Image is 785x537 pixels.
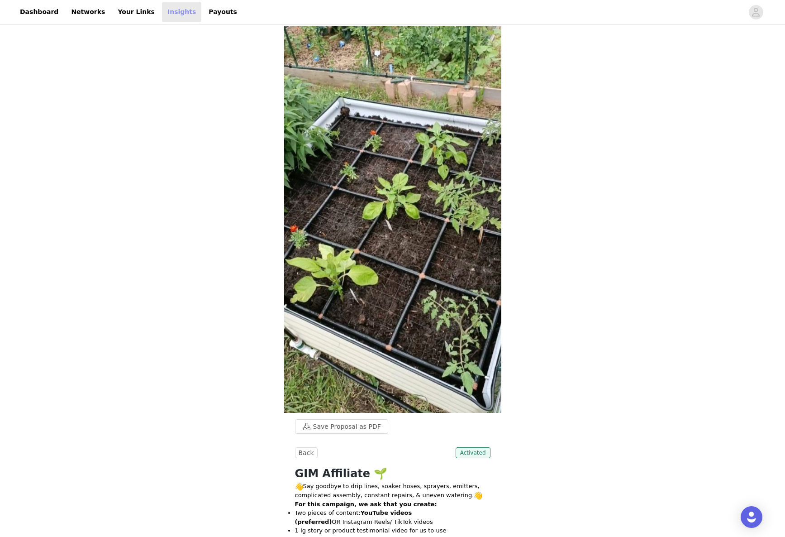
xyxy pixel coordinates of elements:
[295,508,490,526] li: Two pieces of content: OR Instagram Reels/ TikTok videos
[752,5,760,19] div: avatar
[295,419,388,434] button: Save Proposal as PDF
[162,2,201,22] a: Insights
[295,501,437,508] strong: For this campaign, we ask that you create:
[295,509,412,525] strong: YouTube videos (preferred)
[66,2,110,22] a: Networks
[741,506,762,528] div: Open Intercom Messenger
[14,2,64,22] a: Dashboard
[295,465,490,482] h1: GIM Affiliate 🌱
[295,483,303,491] img: 👋
[456,447,490,458] span: Activated
[112,2,160,22] a: Your Links
[295,482,490,500] p: Say goodbye to drip lines, soaker hoses, sprayers, emitters, complicated assembly, constant repai...
[474,491,482,500] img: 👋
[295,447,318,458] button: Back
[284,26,501,413] img: campaign image
[203,2,243,22] a: Payouts
[295,526,490,535] li: 1 Ig story or product testimonial video for us to use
